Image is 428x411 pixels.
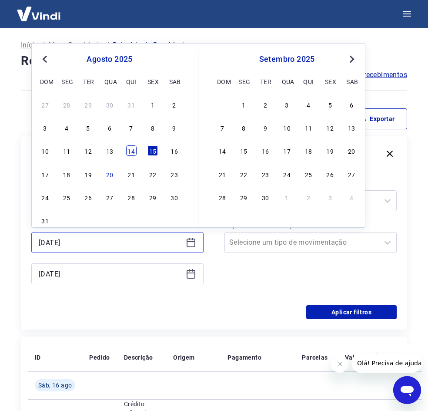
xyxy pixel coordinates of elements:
[126,99,137,110] div: Choose quinta-feira, 31 de julho de 2025
[39,98,181,227] div: month 2025-08
[61,215,72,226] div: Choose segunda-feira, 1 de setembro de 2025
[169,169,180,179] div: Choose sábado, 23 de agosto de 2025
[331,355,348,373] iframe: Fechar mensagem
[282,122,292,133] div: Choose quarta-feira, 10 de setembro de 2025
[10,0,67,27] img: Vindi
[147,99,158,110] div: Choose sexta-feira, 1 de agosto de 2025
[40,192,50,202] div: Choose domingo, 24 de agosto de 2025
[83,145,94,156] div: Choose terça-feira, 12 de agosto de 2025
[126,145,137,156] div: Choose quinta-feira, 14 de agosto de 2025
[147,122,158,133] div: Choose sexta-feira, 8 de agosto de 2025
[306,305,397,319] button: Aplicar filtros
[303,99,314,110] div: Choose quinta-feira, 4 de setembro de 2025
[61,122,72,133] div: Choose segunda-feira, 4 de agosto de 2025
[348,108,407,129] button: Exportar
[346,76,357,87] div: sab
[83,122,94,133] div: Choose terça-feira, 5 de agosto de 2025
[238,122,249,133] div: Choose segunda-feira, 8 de setembro de 2025
[169,99,180,110] div: Choose sábado, 2 de agosto de 2025
[303,145,314,156] div: Choose quinta-feira, 18 de setembro de 2025
[35,353,41,362] p: ID
[347,54,357,64] button: Next Month
[83,215,94,226] div: Choose terça-feira, 2 de setembro de 2025
[49,40,103,51] a: Meus Recebíveis
[346,192,357,202] div: Choose sábado, 4 de outubro de 2025
[126,192,137,202] div: Choose quinta-feira, 28 de agosto de 2025
[282,145,292,156] div: Choose quarta-feira, 17 de setembro de 2025
[238,145,249,156] div: Choose segunda-feira, 15 de setembro de 2025
[147,192,158,202] div: Choose sexta-feira, 29 de agosto de 2025
[61,169,72,179] div: Choose segunda-feira, 18 de agosto de 2025
[89,353,110,362] p: Pedido
[303,169,314,179] div: Choose quinta-feira, 25 de setembro de 2025
[21,52,407,70] h4: Relatório de Recebíveis
[325,192,335,202] div: Choose sexta-feira, 3 de outubro de 2025
[169,215,180,226] div: Choose sábado, 6 de setembro de 2025
[303,122,314,133] div: Choose quinta-feira, 11 de setembro de 2025
[282,169,292,179] div: Choose quarta-feira, 24 de setembro de 2025
[126,76,137,87] div: qui
[282,76,292,87] div: qua
[169,145,180,156] div: Choose sábado, 16 de agosto de 2025
[346,122,357,133] div: Choose sábado, 13 de setembro de 2025
[39,236,182,249] input: Data inicial
[216,98,358,203] div: month 2025-09
[40,54,50,64] button: Previous Month
[346,145,357,156] div: Choose sábado, 20 de setembro de 2025
[83,192,94,202] div: Choose terça-feira, 26 de agosto de 2025
[147,169,158,179] div: Choose sexta-feira, 22 de agosto de 2025
[325,145,335,156] div: Choose sexta-feira, 19 de setembro de 2025
[21,40,38,51] a: Início
[126,215,137,226] div: Choose quinta-feira, 4 de setembro de 2025
[124,353,153,362] p: Descrição
[104,192,115,202] div: Choose quarta-feira, 27 de agosto de 2025
[39,267,182,280] input: Data final
[260,169,271,179] div: Choose terça-feira, 23 de setembro de 2025
[104,122,115,133] div: Choose quarta-feira, 6 de agosto de 2025
[260,145,271,156] div: Choose terça-feira, 16 de setembro de 2025
[104,99,115,110] div: Choose quarta-feira, 30 de julho de 2025
[394,353,415,362] p: Tarifas
[260,192,271,202] div: Choose terça-feira, 30 de setembro de 2025
[393,376,421,404] iframe: Botão para abrir a janela de mensagens
[346,99,357,110] div: Choose sábado, 6 de setembro de 2025
[173,353,194,362] p: Origem
[260,76,271,87] div: ter
[325,76,335,87] div: sex
[147,145,158,156] div: Choose sexta-feira, 15 de agosto de 2025
[325,122,335,133] div: Choose sexta-feira, 12 de setembro de 2025
[303,192,314,202] div: Choose quinta-feira, 2 de outubro de 2025
[42,40,45,51] p: /
[40,76,50,87] div: dom
[217,122,227,133] div: Choose domingo, 7 de setembro de 2025
[238,192,249,202] div: Choose segunda-feira, 29 de setembro de 2025
[282,192,292,202] div: Choose quarta-feira, 1 de outubro de 2025
[169,192,180,202] div: Choose sábado, 30 de agosto de 2025
[238,169,249,179] div: Choose segunda-feira, 22 de setembro de 2025
[38,381,72,390] span: Sáb, 16 ago
[40,215,50,226] div: Choose domingo, 31 de agosto de 2025
[238,99,249,110] div: Choose segunda-feira, 1 de setembro de 2025
[5,6,73,13] span: Olá! Precisa de ajuda?
[40,145,50,156] div: Choose domingo, 10 de agosto de 2025
[40,122,50,133] div: Choose domingo, 3 de agosto de 2025
[238,76,249,87] div: seg
[325,169,335,179] div: Choose sexta-feira, 26 de setembro de 2025
[147,76,158,87] div: sex
[352,354,421,373] iframe: Mensagem da empresa
[39,54,181,64] div: agosto 2025
[61,192,72,202] div: Choose segunda-feira, 25 de agosto de 2025
[217,99,227,110] div: Choose domingo, 31 de agosto de 2025
[325,99,335,110] div: Choose sexta-feira, 5 de setembro de 2025
[217,145,227,156] div: Choose domingo, 14 de setembro de 2025
[147,215,158,226] div: Choose sexta-feira, 5 de setembro de 2025
[104,76,115,87] div: qua
[217,169,227,179] div: Choose domingo, 21 de setembro de 2025
[40,169,50,179] div: Choose domingo, 17 de agosto de 2025
[260,99,271,110] div: Choose terça-feira, 2 de setembro de 2025
[61,145,72,156] div: Choose segunda-feira, 11 de agosto de 2025
[345,353,373,362] p: Valor Líq.
[113,40,187,51] p: Relatório de Recebíveis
